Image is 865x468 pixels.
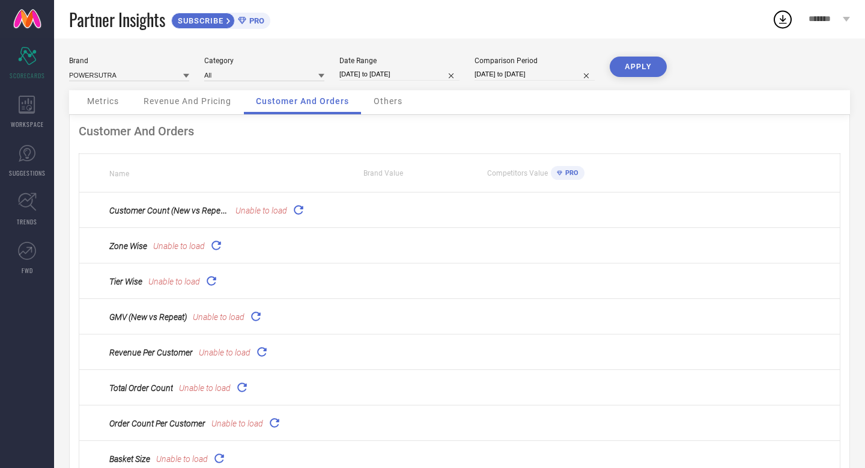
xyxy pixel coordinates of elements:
div: Customer And Orders [79,124,840,138]
div: Date Range [339,57,460,65]
span: Brand Value [363,169,403,177]
span: WORKSPACE [11,120,44,129]
span: Revenue Per Customer [109,348,193,357]
span: Competitors Value [487,169,548,177]
span: Others [374,96,402,106]
span: Unable to load [193,312,244,322]
span: Unable to load [235,206,287,215]
span: Customer Count (New vs Repeat) [109,205,229,216]
span: Customer And Orders [256,96,349,106]
span: Unable to load [148,277,200,286]
button: APPLY [610,57,667,77]
span: Unable to load [153,241,205,251]
span: Unable to load [211,419,263,428]
div: Reload "GMV (New vs Repeat) " [247,308,264,325]
span: GMV (New vs Repeat) [109,312,187,322]
a: SUBSCRIBEPRO [171,10,270,29]
span: Metrics [87,96,119,106]
span: Unable to load [199,348,250,357]
div: Reload "Tier Wise " [203,272,220,289]
span: Unable to load [156,454,208,464]
input: Select comparison period [475,68,595,81]
span: SUGGESTIONS [9,168,46,177]
div: Reload "Order Count Per Customer" [266,414,283,431]
div: Open download list [772,8,794,30]
span: Tier Wise [109,277,142,286]
div: Reload "Zone Wise " [208,237,225,254]
div: Reload "Revenue Per Customer " [253,343,270,360]
div: Brand [69,57,189,65]
div: Category [204,57,324,65]
span: PRO [246,16,264,25]
span: SCORECARDS [10,71,45,80]
span: Unable to load [179,383,231,393]
span: Revenue And Pricing [144,96,231,106]
span: Order Count Per Customer [109,419,205,428]
span: Basket Size [109,454,150,464]
div: Comparison Period [475,57,595,65]
div: Reload "Total Order Count " [234,379,250,396]
input: Select date range [339,68,460,81]
span: TRENDS [17,217,37,226]
span: Zone Wise [109,241,147,251]
span: Partner Insights [69,7,165,32]
span: PRO [562,169,578,177]
div: Reload "Customer Count (New vs Repeat) " [290,202,307,218]
span: Total Order Count [109,383,173,393]
span: SUBSCRIBE [172,16,226,25]
div: Reload "Basket Size " [211,450,228,467]
span: FWD [22,266,33,275]
span: Name [109,170,129,178]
